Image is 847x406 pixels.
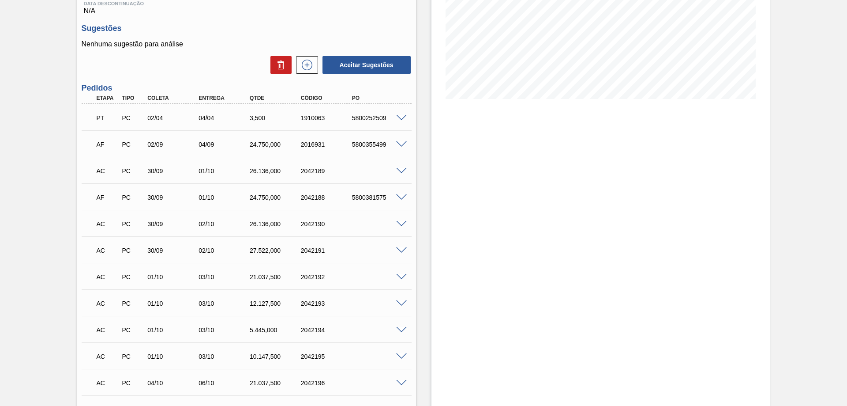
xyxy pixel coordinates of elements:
div: 30/09/2025 [145,167,202,175]
div: 21.037,500 [247,379,305,387]
div: Aguardando Faturamento [94,188,121,207]
div: 01/10/2025 [145,326,202,334]
div: 10.147,500 [247,353,305,360]
div: Aguardando Composição de Carga [94,267,121,287]
div: 24.750,000 [247,194,305,201]
div: 03/10/2025 [196,326,254,334]
p: AF [97,141,119,148]
div: 03/10/2025 [196,353,254,360]
p: AC [97,167,119,175]
p: AC [97,247,119,254]
div: 5800381575 [350,194,407,201]
div: 30/09/2025 [145,220,202,228]
div: 01/10/2025 [196,194,254,201]
div: 02/10/2025 [196,220,254,228]
div: Pedido em Trânsito [94,108,121,128]
div: 04/04/2025 [196,114,254,121]
span: Data Descontinuação [84,1,409,6]
div: 30/09/2025 [145,194,202,201]
div: 04/09/2025 [196,141,254,148]
div: Aguardando Composição de Carga [94,214,121,234]
div: Pedido de Compra [120,379,146,387]
div: Coleta [145,95,202,101]
div: Aguardando Composição de Carga [94,373,121,393]
div: 2042188 [299,194,356,201]
div: 26.136,000 [247,167,305,175]
div: Tipo [120,95,146,101]
div: Aguardando Composição de Carga [94,320,121,340]
div: 03/10/2025 [196,273,254,281]
div: 02/09/2025 [145,141,202,148]
div: Excluir Sugestões [266,56,292,74]
div: 27.522,000 [247,247,305,254]
div: 21.037,500 [247,273,305,281]
div: 02/04/2025 [145,114,202,121]
div: 30/09/2025 [145,247,202,254]
div: Qtde [247,95,305,101]
p: PT [97,114,119,121]
div: Pedido de Compra [120,194,146,201]
p: AF [97,194,119,201]
div: 2042195 [299,353,356,360]
div: Aguardando Composição de Carga [94,241,121,260]
p: AC [97,273,119,281]
div: Aguardando Composição de Carga [94,294,121,313]
div: Pedido de Compra [120,273,146,281]
div: 2042191 [299,247,356,254]
div: 24.750,000 [247,141,305,148]
div: 1910063 [299,114,356,121]
p: AC [97,379,119,387]
div: 2042189 [299,167,356,175]
div: Pedido de Compra [120,167,146,175]
div: 3,500 [247,114,305,121]
h3: Pedidos [82,83,412,93]
div: Pedido de Compra [120,114,146,121]
p: AC [97,326,119,334]
div: Aceitar Sugestões [318,55,412,75]
div: 01/10/2025 [145,353,202,360]
div: 5800355499 [350,141,407,148]
button: Aceitar Sugestões [322,56,411,74]
div: Etapa [94,95,121,101]
div: 01/10/2025 [145,273,202,281]
div: 03/10/2025 [196,300,254,307]
p: AC [97,220,119,228]
div: 2016931 [299,141,356,148]
div: 06/10/2025 [196,379,254,387]
h3: Sugestões [82,24,412,33]
div: 2042194 [299,326,356,334]
div: 2042192 [299,273,356,281]
div: Pedido de Compra [120,220,146,228]
div: Entrega [196,95,254,101]
div: Aguardando Composição de Carga [94,347,121,366]
div: 01/10/2025 [196,167,254,175]
div: Aguardando Faturamento [94,135,121,154]
div: 04/10/2025 [145,379,202,387]
p: AC [97,300,119,307]
div: Pedido de Compra [120,353,146,360]
div: 12.127,500 [247,300,305,307]
div: Nova sugestão [292,56,318,74]
div: Pedido de Compra [120,300,146,307]
div: Pedido de Compra [120,247,146,254]
div: 5.445,000 [247,326,305,334]
div: Aguardando Composição de Carga [94,161,121,181]
div: 01/10/2025 [145,300,202,307]
p: AC [97,353,119,360]
p: Nenhuma sugestão para análise [82,40,412,48]
div: 2042190 [299,220,356,228]
div: Pedido de Compra [120,141,146,148]
div: 2042193 [299,300,356,307]
div: Pedido de Compra [120,326,146,334]
div: 02/10/2025 [196,247,254,254]
div: 2042196 [299,379,356,387]
div: 26.136,000 [247,220,305,228]
div: PO [350,95,407,101]
div: Código [299,95,356,101]
div: 5800252509 [350,114,407,121]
